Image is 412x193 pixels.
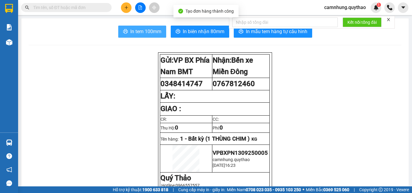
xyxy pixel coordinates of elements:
button: aim [149,2,160,13]
div: 0938131916 [5,20,47,28]
span: Miền Nam [227,186,301,193]
span: Cung cấp máy in - giấy in: [178,186,225,193]
span: notification [6,167,12,173]
span: BXLA [60,28,83,39]
button: plus [121,2,132,13]
span: close [386,17,391,22]
span: KG [252,137,257,142]
span: search [25,5,29,10]
strong: Gửi: [160,56,210,76]
img: solution-icon [6,24,12,30]
span: message [6,180,12,186]
strong: LẤY: [160,92,175,100]
span: In biên nhận 80mm [183,28,224,35]
span: camnhung.quythao [319,4,371,11]
img: warehouse-icon [6,139,12,146]
div: 0833515653 [52,20,94,28]
span: Hotline: [161,183,200,188]
span: Kết nối tổng đài [347,19,377,26]
button: caret-down [398,2,408,13]
p: Tên hàng: [160,135,269,142]
span: In tem 100mm [130,28,161,35]
span: check-circle [178,9,183,14]
span: 0966557557 [176,183,200,188]
sup: 1 [377,3,381,7]
div: 40.000 [5,42,48,49]
span: printer [123,29,128,35]
input: Nhập số tổng đài [232,17,338,27]
span: 0348414747 [160,79,203,88]
img: warehouse-icon [6,39,12,45]
span: 0767812460 [213,79,255,88]
img: phone-icon [387,5,392,10]
td: Phí: [212,123,270,132]
span: plus [124,5,128,10]
strong: Quý Thảo [160,174,191,182]
span: Gửi: [5,6,14,12]
strong: 1900 633 818 [142,187,168,192]
span: printer [239,29,243,35]
button: printerIn tem 100mm [118,26,166,38]
span: [DATE] [213,163,225,168]
span: | [354,186,355,193]
span: file-add [138,5,142,10]
span: Bến xe Miền Đông [213,56,253,76]
td: CR: [160,115,212,123]
button: printerIn biên nhận 80mm [171,26,229,38]
span: 1 - Bất kỳ (1 THÙNG CHIM ) [180,135,250,142]
span: aim [152,5,156,10]
div: DỌC ĐƯỜNG [52,5,94,20]
span: VPBXPN1309250005 [213,150,268,156]
span: printer [176,29,180,35]
strong: GIAO : [160,104,181,113]
button: file-add [135,2,146,13]
strong: Nhận: [213,56,253,76]
td: CC: [212,115,270,123]
span: caret-down [401,5,406,10]
span: copyright [379,188,383,192]
span: VP BX Phía Nam BMT [160,56,210,76]
span: camnhung.quythao [213,157,250,162]
button: printerIn mẫu tem hàng tự cấu hình [234,26,312,38]
span: CR : [5,43,14,49]
span: question-circle [6,153,12,159]
span: Tạo đơn hàng thành công [185,9,234,14]
span: 1 [378,3,380,7]
div: VP BX Phía Nam BMT [5,5,47,20]
strong: 0369 525 060 [323,187,349,192]
span: 0 [175,124,178,131]
img: icon-new-feature [373,5,379,10]
span: DĐ: [52,31,60,38]
span: 0 [220,124,223,131]
span: | [173,186,174,193]
button: Kết nối tổng đài [343,17,382,27]
td: Thu Hộ: [160,123,212,132]
span: Nhận: [52,6,66,12]
img: logo-vxr [5,4,13,13]
strong: 0708 023 035 - 0935 103 250 [246,187,301,192]
input: Tìm tên, số ĐT hoặc mã đơn [33,4,104,11]
span: ⚪️ [303,188,304,191]
span: In mẫu tem hàng tự cấu hình [246,28,307,35]
span: Miền Bắc [306,186,349,193]
span: Hỗ trợ kỹ thuật: [113,186,168,193]
span: 16:23 [225,163,236,168]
